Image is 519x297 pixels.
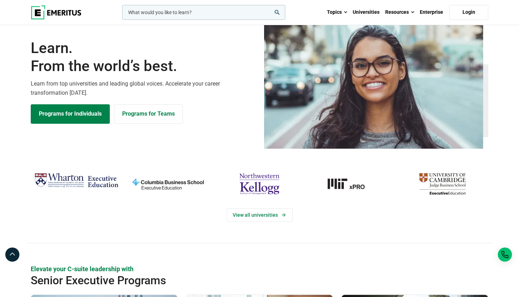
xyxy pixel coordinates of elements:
h1: Learn. [31,39,255,75]
p: Elevate your C-suite leadership with [31,264,488,273]
h2: Senior Executive Programs [31,273,442,287]
input: woocommerce-product-search-field-0 [122,5,285,20]
a: Explore Programs [31,104,110,123]
a: View Universities [227,208,293,222]
span: From the world’s best. [31,57,255,75]
img: Learn from the world's best [264,19,483,149]
a: Login [449,5,488,20]
a: MIT-xPRO [309,170,393,198]
a: Explore for Business [114,104,183,123]
img: MIT xPRO [309,170,393,198]
img: Wharton Executive Education [34,170,119,191]
img: columbia-business-school [126,170,210,198]
img: northwestern-kellogg [217,170,302,198]
img: cambridge-judge-business-school [400,170,485,198]
p: Learn from top universities and leading global voices. Accelerate your career transformation [DATE]. [31,79,255,97]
